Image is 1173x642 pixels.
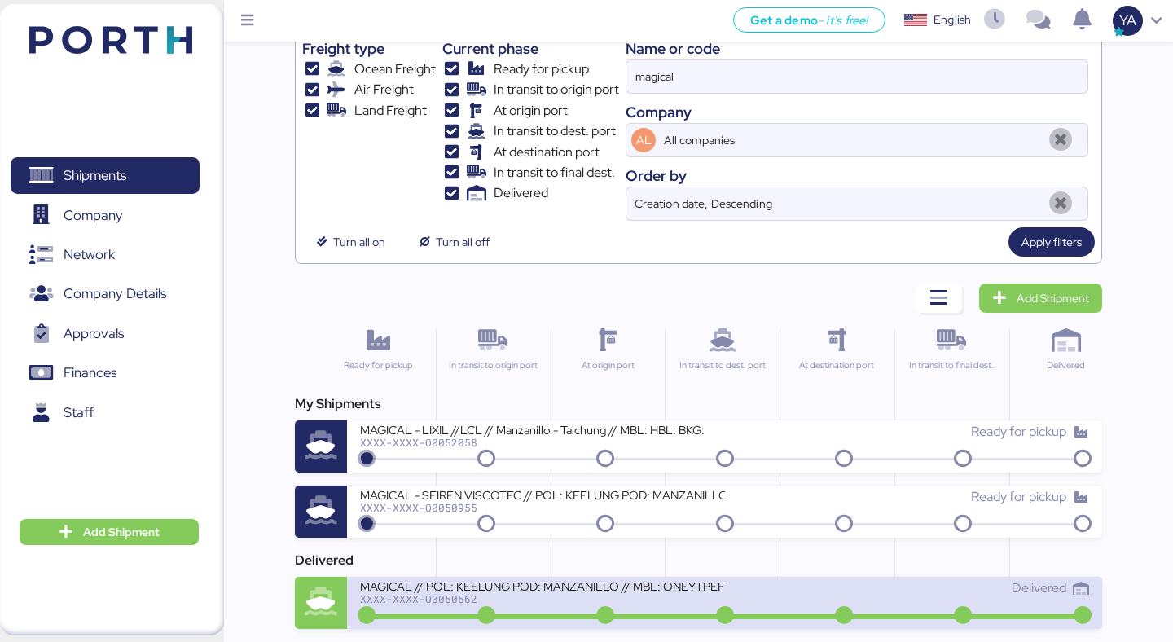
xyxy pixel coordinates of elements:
div: At origin port [558,358,658,372]
div: English [934,11,971,29]
span: At origin port [494,101,568,121]
span: Ready for pickup [494,59,589,79]
div: Ready for pickup [327,358,428,372]
span: Ocean Freight [354,59,436,79]
div: Delivered [1017,358,1117,372]
a: Network [11,236,200,274]
div: MAGICAL - LIXIL //LCL // Manzanillo - Taichung // MBL: HBL: BKG: [360,422,724,436]
span: Land Freight [354,101,427,121]
span: Turn all on [333,232,385,252]
a: Company Details [11,275,200,313]
span: In transit to dest. port [494,121,616,141]
span: Shipments [64,164,126,187]
button: Add Shipment [20,519,199,545]
div: Current phase [442,37,619,59]
span: In transit to final dest. [494,163,615,182]
span: Delivered [1012,579,1066,596]
button: Apply filters [1008,227,1095,257]
span: In transit to origin port [494,80,619,99]
span: Staff [64,401,94,424]
button: Menu [234,7,261,35]
a: Finances [11,354,200,392]
div: In transit to final dest. [902,358,1002,372]
a: Shipments [11,157,200,195]
span: Add Shipment [1017,288,1089,308]
span: Add Shipment [83,522,160,542]
div: Company [626,101,1088,123]
a: Approvals [11,315,200,353]
span: Approvals [64,322,124,345]
span: At destination port [494,143,600,162]
div: XXXX-XXXX-O0052058 [360,437,724,448]
div: MAGICAL - SEIREN VISCOTEC // POL: KEELUNG POD: MANZANILLO // MBL: HBL: BKG: [360,487,724,501]
button: Turn all on [302,227,398,257]
div: Order by [626,165,1088,187]
a: Company [11,196,200,234]
button: Turn all off [405,227,503,257]
div: XXXX-XXXX-O0050955 [360,502,724,513]
span: Ready for pickup [971,488,1066,505]
span: Turn all off [436,232,490,252]
div: XXXX-XXXX-O0050562 [360,593,724,605]
div: In transit to dest. port [672,358,772,372]
div: In transit to origin port [443,358,543,372]
input: AL [661,124,1041,156]
div: MAGICAL // POL: KEELUNG POD: MANZANILLO // MBL: ONEYTPEF22387500HBL: MTPKEEZLO253001 BKG: TPEF223... [360,578,724,592]
span: Air Freight [354,80,414,99]
span: Delivered [494,183,548,203]
span: AL [636,131,652,149]
span: Company Details [64,282,166,306]
div: At destination port [787,358,887,372]
span: Apply filters [1021,232,1082,252]
span: YA [1119,10,1136,31]
span: Company [64,204,123,227]
span: Network [64,243,115,266]
span: Ready for pickup [971,423,1066,440]
span: Finances [64,361,116,385]
div: My Shipments [295,394,1101,414]
a: Staff [11,394,200,432]
a: Add Shipment [979,284,1102,313]
div: Freight type [302,37,435,59]
div: Name or code [626,37,1088,59]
